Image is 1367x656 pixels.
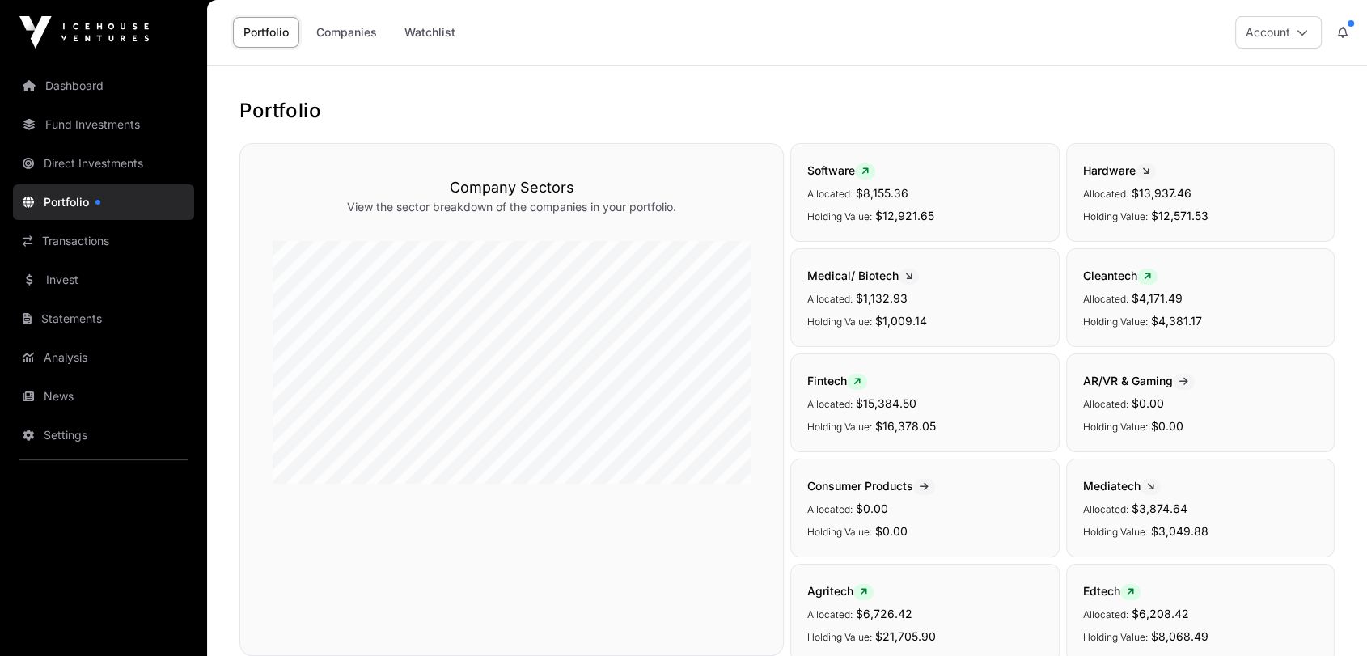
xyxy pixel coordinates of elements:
[13,184,194,220] a: Portfolio
[807,163,875,177] span: Software
[13,146,194,181] a: Direct Investments
[1132,502,1187,515] span: $3,874.64
[1151,314,1202,328] span: $4,381.17
[1083,584,1141,598] span: Edtech
[273,176,751,199] h3: Company Sectors
[1083,526,1148,538] span: Holding Value:
[1151,524,1208,538] span: $3,049.88
[239,98,1335,124] h1: Portfolio
[856,607,912,620] span: $6,726.42
[13,107,194,142] a: Fund Investments
[807,374,867,387] span: Fintech
[1083,293,1128,305] span: Allocated:
[807,608,853,620] span: Allocated:
[1083,608,1128,620] span: Allocated:
[875,629,936,643] span: $21,705.90
[233,17,299,48] a: Portfolio
[1132,607,1189,620] span: $6,208.42
[273,199,751,215] p: View the sector breakdown of the companies in your portfolio.
[1083,631,1148,643] span: Holding Value:
[875,209,934,222] span: $12,921.65
[1083,479,1161,493] span: Mediatech
[1083,163,1156,177] span: Hardware
[306,17,387,48] a: Companies
[856,502,888,515] span: $0.00
[807,293,853,305] span: Allocated:
[13,68,194,104] a: Dashboard
[856,396,916,410] span: $15,384.50
[856,186,908,200] span: $8,155.36
[807,631,872,643] span: Holding Value:
[1083,398,1128,410] span: Allocated:
[1132,291,1183,305] span: $4,171.49
[13,301,194,336] a: Statements
[1083,269,1158,282] span: Cleantech
[875,314,927,328] span: $1,009.14
[807,210,872,222] span: Holding Value:
[807,398,853,410] span: Allocated:
[1286,578,1367,656] iframe: Chat Widget
[807,526,872,538] span: Holding Value:
[1083,210,1148,222] span: Holding Value:
[1151,629,1208,643] span: $8,068.49
[1151,209,1208,222] span: $12,571.53
[1235,16,1322,49] button: Account
[1083,374,1195,387] span: AR/VR & Gaming
[13,262,194,298] a: Invest
[807,188,853,200] span: Allocated:
[1083,503,1128,515] span: Allocated:
[13,340,194,375] a: Analysis
[1132,396,1164,410] span: $0.00
[19,16,149,49] img: Icehouse Ventures Logo
[13,223,194,259] a: Transactions
[394,17,466,48] a: Watchlist
[807,269,919,282] span: Medical/ Biotech
[807,584,874,598] span: Agritech
[856,291,908,305] span: $1,132.93
[807,503,853,515] span: Allocated:
[13,417,194,453] a: Settings
[875,419,936,433] span: $16,378.05
[807,315,872,328] span: Holding Value:
[807,479,935,493] span: Consumer Products
[1083,188,1128,200] span: Allocated:
[1132,186,1191,200] span: $13,937.46
[13,379,194,414] a: News
[1083,315,1148,328] span: Holding Value:
[807,421,872,433] span: Holding Value:
[875,524,908,538] span: $0.00
[1083,421,1148,433] span: Holding Value:
[1151,419,1183,433] span: $0.00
